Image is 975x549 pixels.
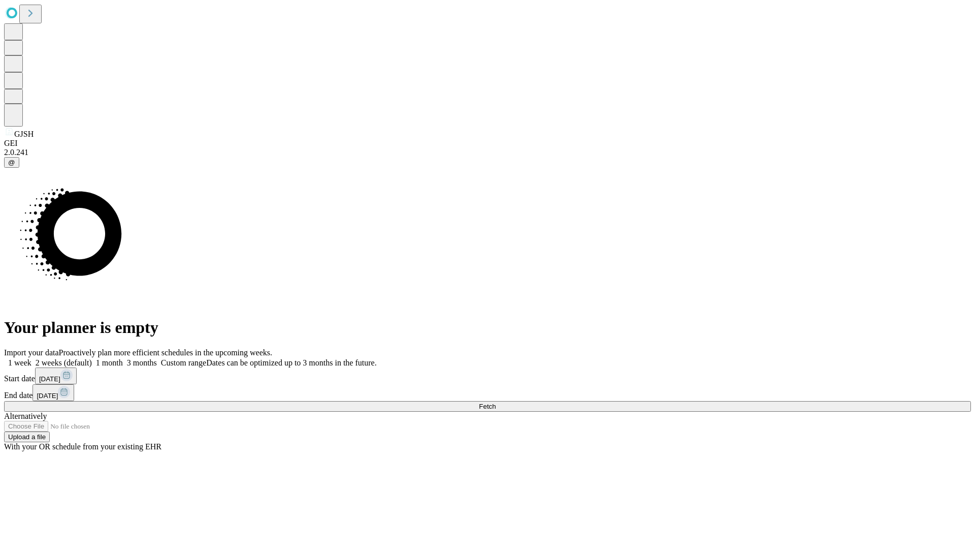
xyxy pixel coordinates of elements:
span: [DATE] [37,392,58,400]
button: @ [4,157,19,168]
span: Dates can be optimized up to 3 months in the future. [206,358,376,367]
span: Proactively plan more efficient schedules in the upcoming weeks. [59,348,272,357]
span: Custom range [161,358,206,367]
span: GJSH [14,130,34,138]
span: With your OR schedule from your existing EHR [4,442,161,451]
span: Fetch [479,403,496,410]
button: Upload a file [4,432,50,442]
div: Start date [4,368,971,384]
span: 1 week [8,358,31,367]
span: [DATE] [39,375,60,383]
span: 3 months [127,358,157,367]
div: GEI [4,139,971,148]
span: 2 weeks (default) [36,358,92,367]
span: Alternatively [4,412,47,420]
span: @ [8,159,15,166]
span: 1 month [96,358,123,367]
button: [DATE] [32,384,74,401]
h1: Your planner is empty [4,318,971,337]
div: End date [4,384,971,401]
button: Fetch [4,401,971,412]
button: [DATE] [35,368,77,384]
div: 2.0.241 [4,148,971,157]
span: Import your data [4,348,59,357]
